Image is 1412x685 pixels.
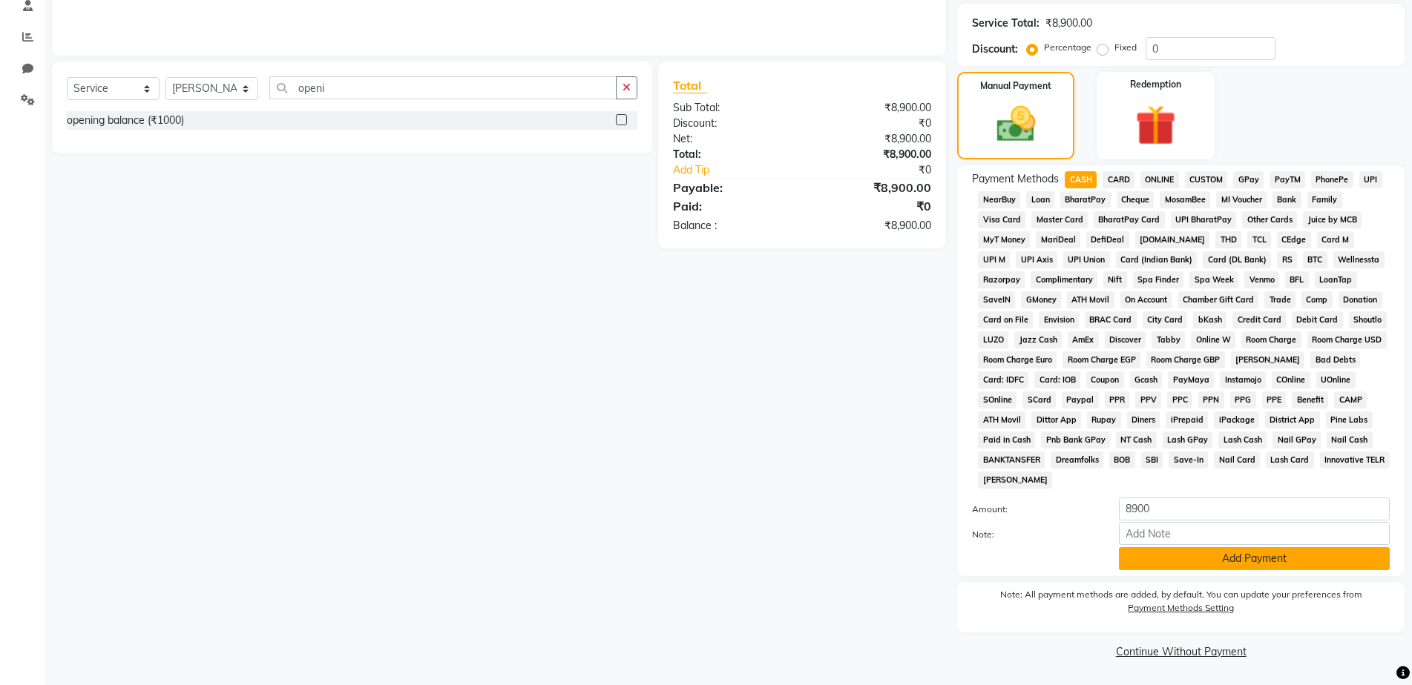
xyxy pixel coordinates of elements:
span: Juice by MCB [1303,211,1362,228]
span: LoanTap [1315,271,1357,288]
div: ₹8,900.00 [802,218,942,234]
span: Room Charge [1241,331,1301,348]
span: Payment Methods [972,171,1059,187]
label: Note: All payment methods are added, by default. You can update your preferences from [972,588,1390,621]
div: ₹8,900.00 [802,131,942,147]
div: ₹0 [802,197,942,215]
div: ₹8,900.00 [802,100,942,116]
div: Discount: [662,116,802,131]
span: Shoutlo [1349,311,1387,328]
div: Paid: [662,197,802,215]
label: Note: [961,528,1108,541]
span: Online W [1191,331,1235,348]
span: Dittor App [1031,411,1081,428]
span: Pnb Bank GPay [1041,431,1110,449]
span: PPR [1105,391,1130,408]
span: NT Cash [1116,431,1157,449]
img: _gift.svg [1123,100,1189,150]
span: SaveIN [978,291,1015,308]
span: Nail Card [1214,451,1260,469]
label: Redemption [1130,78,1181,91]
span: UPI M [978,251,1010,268]
span: CASH [1065,171,1097,188]
span: Master Card [1031,211,1088,228]
span: Nift [1103,271,1127,288]
span: Wellnessta [1333,251,1385,268]
span: PayMaya [1168,371,1214,388]
span: Trade [1264,291,1296,308]
span: Jazz Cash [1014,331,1062,348]
span: UPI [1359,171,1382,188]
div: ₹0 [825,162,942,178]
a: Add Tip [662,162,826,178]
label: Manual Payment [980,79,1051,93]
span: UOnline [1316,371,1356,388]
span: Card (DL Bank) [1203,251,1271,268]
span: [PERSON_NAME] [978,471,1052,489]
span: BANKTANSFER [978,451,1045,469]
span: Family [1307,191,1342,208]
span: iPackage [1214,411,1259,428]
span: PPC [1167,391,1192,408]
input: Amount [1119,497,1390,520]
span: bKash [1193,311,1227,328]
span: Diners [1127,411,1160,428]
span: Nail GPay [1273,431,1321,449]
span: Instamojo [1220,371,1266,388]
span: MariDeal [1036,231,1080,248]
span: Gcash [1130,371,1163,388]
span: GPay [1233,171,1264,188]
label: Amount: [961,503,1108,516]
a: Continue Without Payment [960,644,1402,660]
span: On Account [1120,291,1172,308]
span: Pine Labs [1326,411,1373,428]
span: BharatPay Card [1094,211,1165,228]
div: ₹0 [802,116,942,131]
span: SCard [1022,391,1056,408]
span: Other Cards [1242,211,1297,228]
input: Search or Scan [269,76,617,99]
span: PhonePe [1311,171,1353,188]
span: Discover [1105,331,1146,348]
button: Add Payment [1119,547,1390,570]
span: District App [1265,411,1320,428]
label: Payment Methods Setting [1128,601,1234,615]
span: Tabby [1152,331,1185,348]
span: Card on File [978,311,1033,328]
span: GMoney [1021,291,1061,308]
span: CEdge [1277,231,1311,248]
span: Bad Debts [1310,351,1360,368]
span: CAMP [1334,391,1367,408]
span: UPI Union [1063,251,1110,268]
span: Credit Card [1232,311,1286,328]
label: Fixed [1114,41,1137,54]
span: City Card [1143,311,1188,328]
span: MI Voucher [1216,191,1267,208]
span: PayTM [1270,171,1305,188]
span: SBI [1141,451,1163,469]
span: Visa Card [978,211,1025,228]
span: ATH Movil [978,411,1025,428]
span: Spa Finder [1133,271,1184,288]
span: iPrepaid [1166,411,1208,428]
span: LUZO [978,331,1008,348]
div: ₹8,900.00 [802,179,942,196]
div: Balance : [662,218,802,234]
div: ₹8,900.00 [1045,16,1092,31]
span: TCL [1247,231,1271,248]
span: SOnline [978,391,1017,408]
span: Envision [1039,311,1079,328]
div: Net: [662,131,802,147]
span: COnline [1272,371,1310,388]
span: MyT Money [978,231,1030,248]
span: DefiDeal [1086,231,1129,248]
span: Card: IOB [1034,371,1080,388]
span: Comp [1301,291,1333,308]
span: Card: IDFC [978,371,1028,388]
input: Add Note [1119,522,1390,545]
span: Room Charge GBP [1146,351,1225,368]
span: Spa Week [1189,271,1238,288]
span: Coupon [1086,371,1124,388]
img: _cash.svg [985,102,1048,147]
span: Debit Card [1292,311,1343,328]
